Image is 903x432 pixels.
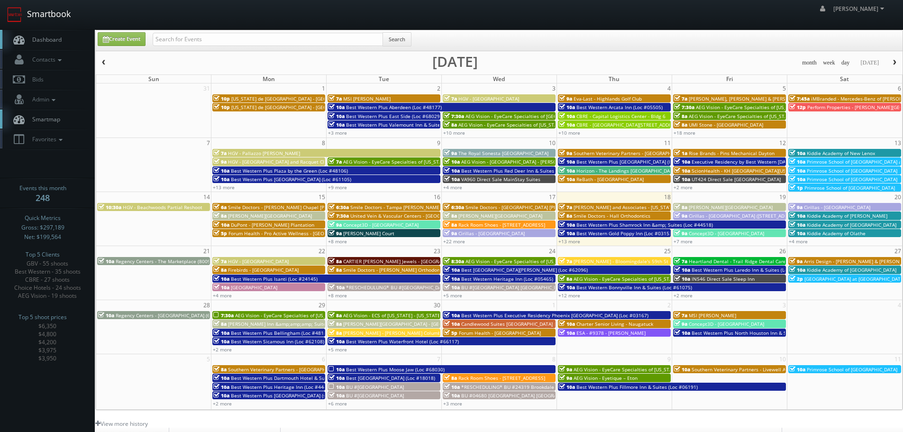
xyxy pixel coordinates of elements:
[213,184,235,191] a: +13 more
[98,312,114,319] span: 10a
[98,258,114,265] span: 10a
[674,158,690,165] span: 10a
[436,83,441,93] span: 2
[894,138,902,148] span: 13
[444,392,460,399] span: 10a
[559,375,572,381] span: 9a
[231,384,334,390] span: Best Western Plus Heritage Inn (Loc #44463)
[674,238,693,245] a: +7 more
[213,400,232,407] a: +2 more
[228,150,300,156] span: HGV - Pallazzo [PERSON_NAME]
[328,238,347,245] a: +8 more
[328,338,345,345] span: 10a
[689,113,849,119] span: AEG Vision - EyeCare Specialties of [US_STATE] - Carolina Family Vision
[328,284,345,291] span: 10a
[321,138,326,148] span: 8
[213,212,227,219] span: 8a
[444,113,464,119] span: 7:30a
[692,176,781,183] span: UT424 Direct Sale [GEOGRAPHIC_DATA]
[346,113,441,119] span: Best Western Plus East Side (Loc #68029)
[559,150,572,156] span: 9a
[213,321,227,327] span: 8a
[444,375,457,381] span: 8a
[461,384,602,390] span: *RESCHEDULING* BU #24319 Brookdale [GEOGRAPHIC_DATA]
[574,366,743,373] span: AEG Vision - EyeCare Specialties of [US_STATE] – [PERSON_NAME] Eye Care
[213,292,232,299] a: +4 more
[559,104,575,110] span: 10a
[328,104,345,110] span: 10a
[231,104,362,110] span: [US_STATE] de [GEOGRAPHIC_DATA] - [GEOGRAPHIC_DATA]
[674,276,690,282] span: 10a
[807,267,896,273] span: Kiddie Academy of [GEOGRAPHIC_DATA]
[379,75,389,83] span: Tue
[213,312,234,319] span: 7:30a
[461,284,567,291] span: BU #[GEOGRAPHIC_DATA] [GEOGRAPHIC_DATA]
[807,167,897,174] span: Primrose School of [GEOGRAPHIC_DATA]
[328,400,347,407] a: +6 more
[328,392,345,399] span: 10a
[674,321,687,327] span: 9a
[444,121,457,128] span: 8a
[346,375,435,381] span: Best [GEOGRAPHIC_DATA] (Loc #18018)
[27,95,58,103] span: Admin
[443,292,462,299] a: +5 more
[444,330,457,336] span: 5p
[789,276,803,282] span: 2p
[228,212,312,219] span: [PERSON_NAME][GEOGRAPHIC_DATA]
[328,267,342,273] span: 8a
[148,75,159,83] span: Sun
[674,184,693,191] a: +2 more
[558,292,580,299] a: +12 more
[804,204,870,211] span: Cirillas - [GEOGRAPHIC_DATA]
[321,83,326,93] span: 1
[461,267,588,273] span: Best [GEOGRAPHIC_DATA][PERSON_NAME] (Loc #62096)
[674,150,687,156] span: 1a
[328,330,342,336] span: 8a
[444,212,457,219] span: 8a
[689,121,763,128] span: UMI Stone - [GEOGRAPHIC_DATA]
[789,184,803,191] span: 1p
[444,230,457,237] span: 9a
[346,392,404,399] span: BU #[GEOGRAPHIC_DATA]
[231,221,314,228] span: DuPont - [PERSON_NAME] Plantation
[213,95,230,102] span: 10p
[343,221,419,228] span: Concept3D - [GEOGRAPHIC_DATA]
[443,400,462,407] a: +3 more
[674,212,687,219] span: 9a
[548,138,556,148] span: 10
[213,366,227,373] span: 8a
[343,330,460,336] span: [PERSON_NAME] - [PERSON_NAME] Columbus Circle
[213,150,227,156] span: 7a
[350,212,472,219] span: United Vein & Vascular Centers - [GEOGRAPHIC_DATA]
[559,158,575,165] span: 10a
[444,167,460,174] span: 10a
[123,204,202,211] span: HGV - Beachwoods Partial Reshoot
[674,113,687,119] span: 8a
[559,121,575,128] span: 10a
[213,384,229,390] span: 10a
[458,95,519,102] span: HGV - [GEOGRAPHIC_DATA]
[666,83,672,93] span: 4
[444,204,464,211] span: 6:30a
[559,276,572,282] span: 8a
[436,138,441,148] span: 9
[689,204,773,211] span: [PERSON_NAME][GEOGRAPHIC_DATA]
[465,113,668,119] span: AEG Vision - EyeCare Specialties of [GEOGRAPHIC_DATA][US_STATE] - [GEOGRAPHIC_DATA]
[461,176,540,183] span: VA960 Direct Sale MainStay Suites
[576,104,663,110] span: Best Western Arcata Inn (Loc #05505)
[789,267,805,273] span: 10a
[778,138,787,148] span: 12
[202,83,211,93] span: 31
[559,95,572,102] span: 9a
[228,158,330,165] span: HGV - [GEOGRAPHIC_DATA] and Racquet Club
[213,330,229,336] span: 10a
[692,276,755,282] span: IN546 Direct Sale Sleep Inn
[213,392,229,399] span: 10a
[231,330,331,336] span: Best Western Plus Bellingham (Loc #48188)
[576,330,646,336] span: ESA - #9378 - [PERSON_NAME]
[213,158,227,165] span: 9a
[807,212,887,219] span: Kiddie Academy of [PERSON_NAME]
[461,167,585,174] span: Best Western Plus Red Deer Inn & Suites (Loc #61062)
[95,420,148,428] a: View more history
[574,212,650,219] span: Smile Doctors - Hall Orthodontics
